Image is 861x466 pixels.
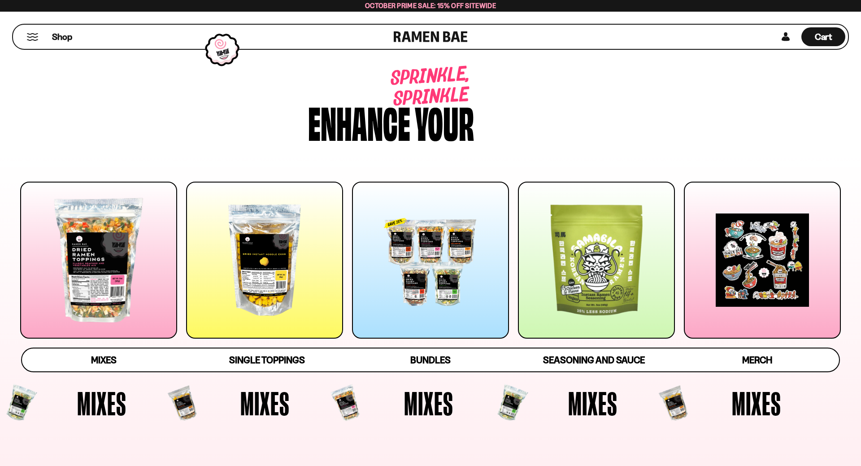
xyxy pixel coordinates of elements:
a: Mixes [22,348,185,371]
div: Enhance [308,100,410,143]
span: Single Toppings [229,354,305,366]
span: Cart [815,31,832,42]
span: Bundles [410,354,451,366]
span: Mixes [77,387,126,420]
span: Merch [742,354,772,366]
div: Cart [801,25,845,49]
span: October Prime Sale: 15% off Sitewide [365,1,496,10]
span: Seasoning and Sauce [543,354,645,366]
button: Mobile Menu Trigger [26,33,39,41]
span: Mixes [568,387,617,420]
span: Mixes [732,387,781,420]
a: Bundles [349,348,512,371]
span: Shop [52,31,72,43]
a: Merch [676,348,839,371]
span: Mixes [404,387,453,420]
div: your [415,100,474,143]
span: Mixes [240,387,290,420]
a: Seasoning and Sauce [512,348,675,371]
span: Mixes [91,354,117,366]
a: Single Toppings [185,348,348,371]
a: Shop [52,27,72,46]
